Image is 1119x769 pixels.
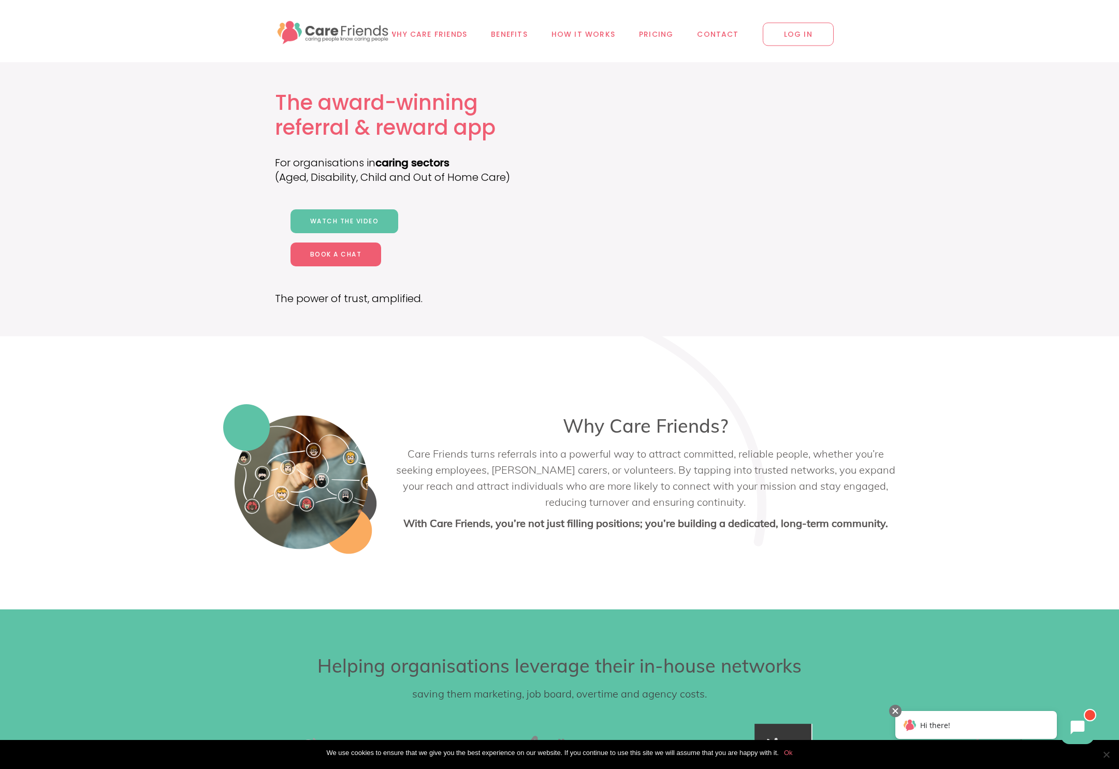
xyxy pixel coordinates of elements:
[551,29,615,40] span: How it works
[395,446,896,510] p: Care Friends turns referrals into a powerful way to attract committed, reliable people, whether y...
[310,217,379,225] span: Watch the video
[275,155,535,170] p: For organisations in
[697,29,738,40] span: Contact
[223,404,379,560] img: Care network
[1101,749,1111,760] span: No
[310,250,362,259] span: Book a chat
[275,291,535,306] p: The power of trust, amplified.
[395,415,896,437] h3: Why Care Friends?
[491,29,528,40] span: Benefits
[290,209,399,233] a: Watch the video
[326,748,778,758] span: We use cookies to ensure that we give you the best experience on our website. If you continue to ...
[375,155,449,170] b: caring sectors
[403,517,888,530] strong: With Care Friends, you’re not just filling positions; you’re building a dedicated, long-term comm...
[884,703,1105,754] iframe: Chatbot
[763,23,834,46] span: LOG IN
[389,29,467,40] span: Why Care Friends
[639,29,673,40] span: Pricing
[275,170,535,184] p: (Aged, Disability, Child and Out of Home Care)
[784,748,793,758] a: Ok
[275,91,535,140] h1: The award-winning referral & reward app
[290,243,382,266] a: Book a chat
